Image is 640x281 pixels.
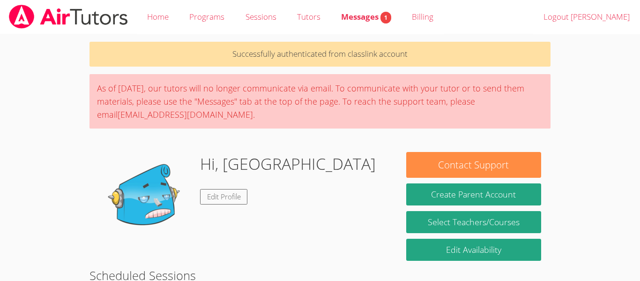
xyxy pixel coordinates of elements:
[341,11,391,22] span: Messages
[406,152,541,178] button: Contact Support
[89,42,551,67] p: Successfully authenticated from classlink account
[406,239,541,261] a: Edit Availability
[406,183,541,205] button: Create Parent Account
[8,5,129,29] img: airtutors_banner-c4298cdbf04f3fff15de1276eac7730deb9818008684d7c2e4769d2f7ddbe033.png
[380,12,391,23] span: 1
[89,74,551,129] div: As of [DATE], our tutors will no longer communicate via email. To communicate with your tutor or ...
[406,211,541,233] a: Select Teachers/Courses
[200,189,248,205] a: Edit Profile
[99,152,193,246] img: default.png
[200,152,376,176] h1: Hi, [GEOGRAPHIC_DATA]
